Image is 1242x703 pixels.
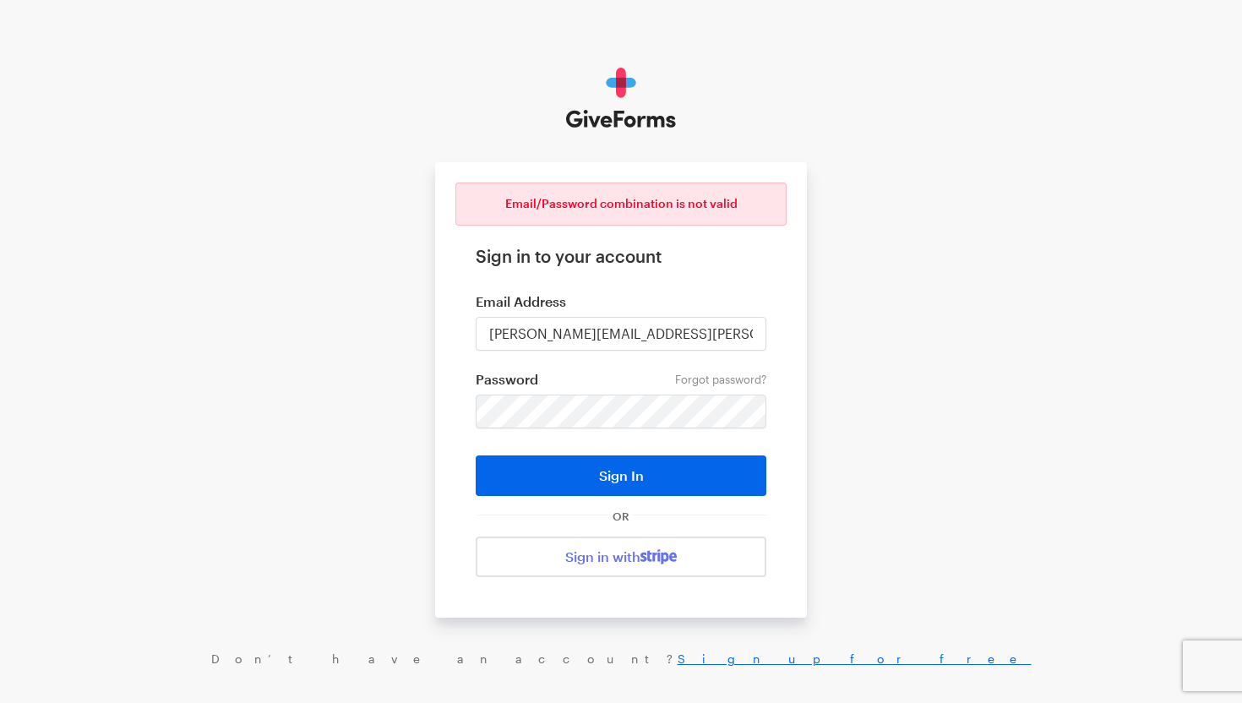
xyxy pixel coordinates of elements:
[678,651,1032,666] a: Sign up for free
[476,246,766,266] h1: Sign in to your account
[476,455,766,496] button: Sign In
[476,537,766,577] a: Sign in with
[476,293,766,310] label: Email Address
[640,549,677,564] img: stripe-07469f1003232ad58a8838275b02f7af1ac9ba95304e10fa954b414cd571f63b.svg
[455,183,787,226] div: Email/Password combination is not valid
[566,68,677,128] img: GiveForms
[17,651,1225,667] div: Don’t have an account?
[675,373,766,386] a: Forgot password?
[609,510,633,523] span: OR
[476,371,766,388] label: Password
